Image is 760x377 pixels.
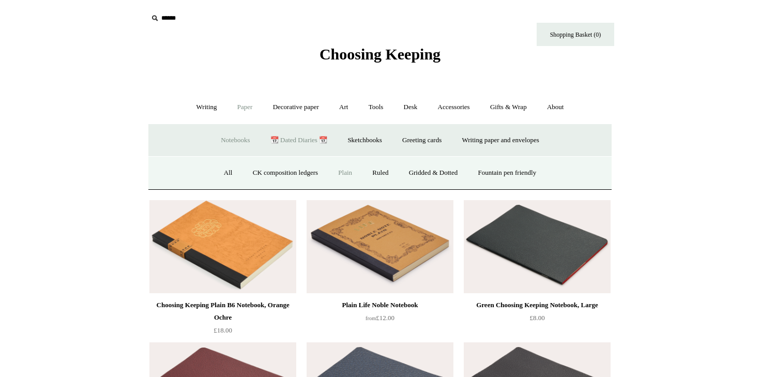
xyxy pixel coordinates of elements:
[464,299,611,341] a: Green Choosing Keeping Notebook, Large £8.00
[309,299,451,311] div: Plain Life Noble Notebook
[466,299,608,311] div: Green Choosing Keeping Notebook, Large
[529,314,544,322] span: £8.00
[537,23,614,46] a: Shopping Basket (0)
[320,46,440,63] span: Choosing Keeping
[307,299,453,341] a: Plain Life Noble Notebook from£12.00
[214,326,232,334] span: £18.00
[366,314,394,322] span: £12.00
[320,54,440,61] a: Choosing Keeping
[366,315,376,321] span: from
[149,299,296,341] a: Choosing Keeping Plain B6 Notebook, Orange Ochre £18.00
[152,299,294,324] div: Choosing Keeping Plain B6 Notebook, Orange Ochre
